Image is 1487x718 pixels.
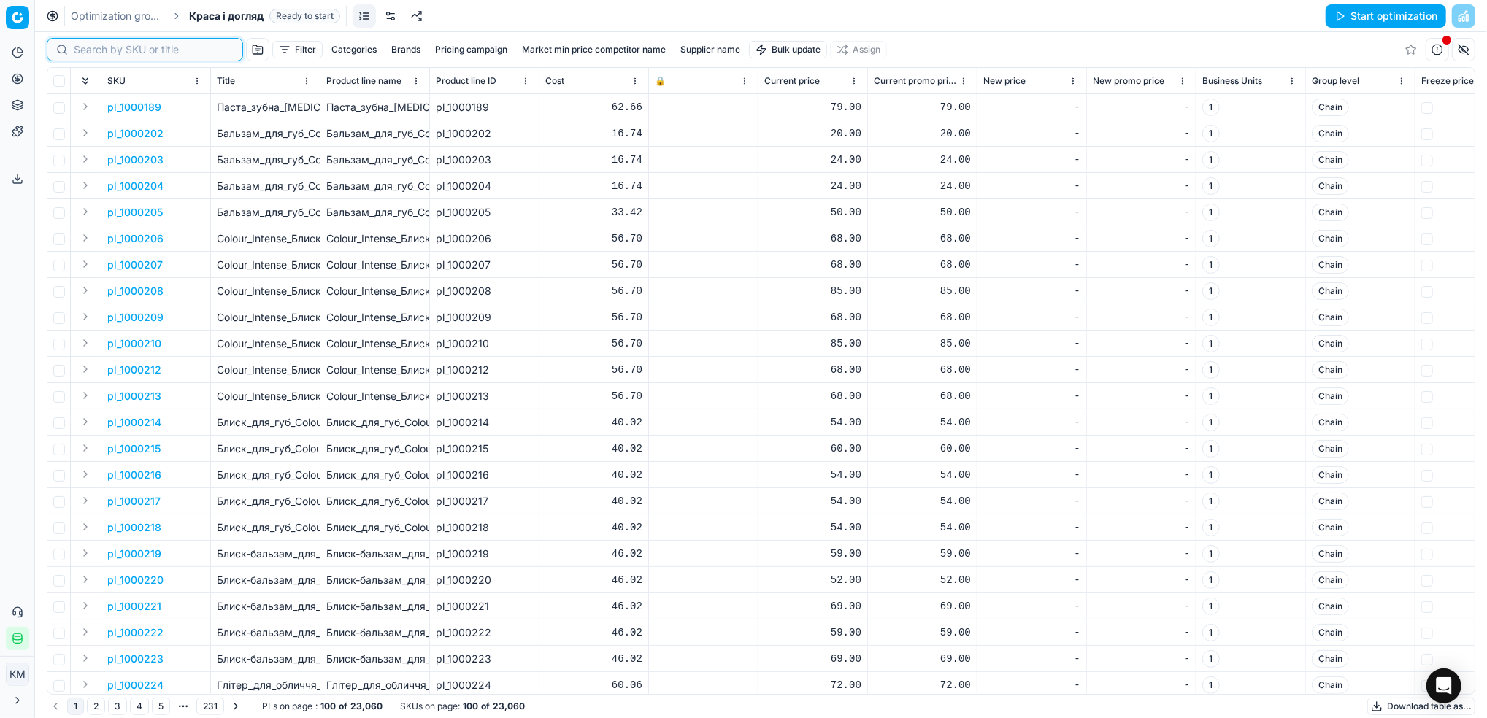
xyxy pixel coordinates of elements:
span: Краса і догляд [189,9,264,23]
button: 231 [196,698,224,715]
button: 1 [67,698,84,715]
div: pl_1000203 [436,153,533,167]
div: 24.00 [764,179,861,193]
span: Chain [1312,151,1349,169]
div: 46.02 [545,573,642,587]
button: Expand [77,282,94,299]
span: New promo price [1093,75,1164,87]
p: Блиск_для_губ_Colour_Intense_Pop_Neon_[MEDICAL_DATA]_10_мл_(05_ягода) [217,415,314,430]
button: Market min price competitor name [516,41,672,58]
button: pl_1000203 [107,153,164,167]
p: pl_1000222 [107,625,164,640]
div: - [1093,153,1190,167]
div: 54.00 [874,415,971,430]
div: 68.00 [764,310,861,325]
div: - [1093,494,1190,509]
strong: 23,060 [493,700,525,712]
div: - [983,126,1080,141]
button: 5 [152,698,170,715]
button: Supplier name [675,41,746,58]
p: Бальзам_для_губ_Colour_Intense_Balamce_5_г_(03_цитрус) [217,126,314,141]
span: 1 [1202,493,1220,510]
div: 54.00 [874,494,971,509]
span: 1 [1202,545,1220,563]
button: pl_1000219 [107,547,161,561]
span: Chain [1312,571,1349,589]
div: - [983,336,1080,351]
div: pl_1000217 [436,494,533,509]
div: - [1093,258,1190,272]
span: Chain [1312,414,1349,431]
p: Colour_Intense_Блиск_для_губ__Jelly_Gloss_глянець_відтінок_13_(перець)_6_мл_ [217,363,314,377]
span: 1 [1202,361,1220,379]
div: 85.00 [874,284,971,298]
button: Brands [385,41,426,58]
div: 85.00 [874,336,971,351]
p: pl_1000208 [107,284,164,298]
div: pl_1000189 [436,100,533,115]
div: 54.00 [764,468,861,482]
span: Chain [1312,387,1349,405]
span: Chain [1312,545,1349,563]
span: 1 [1202,387,1220,405]
button: pl_1000210 [107,336,161,351]
span: Chain [1312,440,1349,458]
div: 68.00 [764,231,861,246]
div: 24.00 [874,153,971,167]
div: - [983,520,1080,535]
div: 68.00 [764,258,861,272]
div: - [1093,389,1190,404]
button: pl_1000204 [107,179,164,193]
button: pl_1000202 [107,126,164,141]
button: 3 [108,698,127,715]
div: Open Intercom Messenger [1426,668,1461,703]
div: - [983,389,1080,404]
span: 1 [1202,335,1220,352]
span: Chain [1312,125,1349,142]
span: Cost [545,75,564,87]
button: Expand [77,492,94,509]
p: pl_1000224 [107,678,164,692]
div: 20.00 [874,126,971,141]
div: - [983,310,1080,325]
div: pl_1000218 [436,520,533,535]
p: Блиск_для_губ_Colour_Intense_Pop_Neon_[MEDICAL_DATA]_10_мл_(03_банан) [217,468,314,482]
div: Colour_Intense_Блиск_для_губ__Jelly_Gloss__глянець_відтінок_04_(шимер_рум'янець)_6_мл [326,310,423,325]
div: 40.02 [545,494,642,509]
div: 54.00 [874,520,971,535]
button: Bulk update [749,41,827,58]
div: - [983,468,1080,482]
div: pl_1000220 [436,573,533,587]
p: pl_1000206 [107,231,164,246]
div: Блиск_для_губ_Colour_Intense_Pop_Neon_[MEDICAL_DATA]_10_мл_(05_ягода) [326,415,423,430]
button: Pricing campaign [429,41,513,58]
button: Filter [272,41,323,58]
div: Паста_зубна_[MEDICAL_DATA]_Triple_protection_Fresh&Minty_100_мл [326,100,423,115]
p: Блиск_для_губ_Colour_Intense_Pop_Neon_[MEDICAL_DATA]_10_мл_(04_цитрус) [217,441,314,456]
p: Блиск_для_губ_Colour_Intense_Pop_Neon_[MEDICAL_DATA]_10_мл_(01_яблуко) [217,520,314,535]
div: - [1093,441,1190,456]
p: Colour_Intense_Блиск_для_губ__Jelly_Gloss_відтінок_09_глянець_пісок_6_мл [217,231,314,246]
p: Бальзам_для_губ_Colour_Intense_Balamce_5_г_(02_ківі) [217,153,314,167]
button: Expand [77,334,94,352]
span: 1 [1202,256,1220,274]
div: Блиск-бальзам_для_губ_Colour_Intense_[MEDICAL_DATA]_Juicy_Pop_10_мл_(candy_fantasy_12) [326,573,423,587]
div: 59.00 [874,547,971,561]
button: Expand [77,203,94,220]
button: Expand [77,623,94,641]
button: pl_1000215 [107,441,161,456]
div: 40.02 [545,468,642,482]
span: Chain [1312,177,1349,195]
div: pl_1000202 [436,126,533,141]
div: 56.70 [545,310,642,325]
span: Current promo price [874,75,956,87]
p: Colour_Intense_Блиск_для_губ__Jelly_Gloss_гдянець_відтінок_03_(шимер_персик)6_мл [217,336,314,351]
div: - [983,179,1080,193]
div: Блиск_для_губ_Colour_Intense_Pop_Neon_[MEDICAL_DATA]_10_мл_(04_цитрус) [326,441,423,456]
span: New price [983,75,1026,87]
div: pl_1000212 [436,363,533,377]
button: Expand [77,177,94,194]
div: 68.00 [874,258,971,272]
div: 68.00 [874,363,971,377]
